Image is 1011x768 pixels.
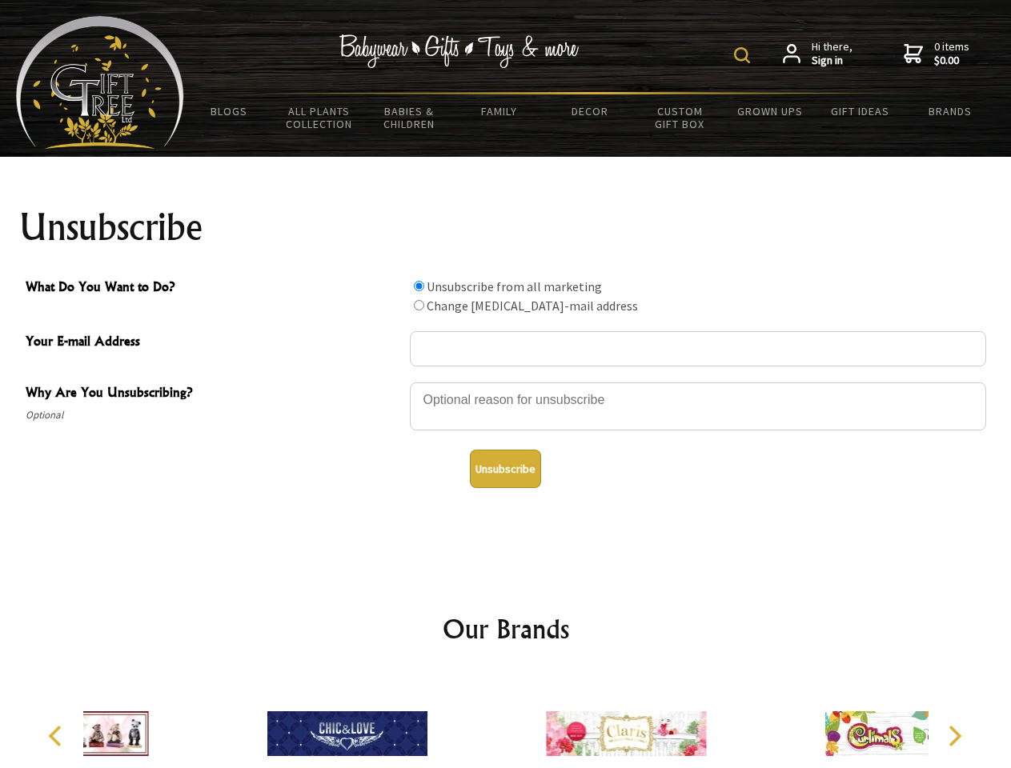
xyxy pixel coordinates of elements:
a: Babies & Children [364,94,455,141]
span: Why Are You Unsubscribing? [26,382,402,406]
a: BLOGS [184,94,275,128]
button: Next [937,718,972,754]
textarea: Why Are You Unsubscribing? [410,382,986,430]
a: Family [455,94,545,128]
span: Your E-mail Address [26,331,402,354]
img: Babywear - Gifts - Toys & more [339,34,580,68]
a: All Plants Collection [275,94,365,141]
h1: Unsubscribe [19,208,993,246]
span: Optional [26,406,402,425]
label: Unsubscribe from all marketing [427,278,602,294]
a: Hi there,Sign in [783,40,853,68]
strong: Sign in [812,54,853,68]
h2: Our Brands [32,610,980,648]
img: product search [734,47,750,63]
a: Custom Gift Box [635,94,725,141]
span: Hi there, [812,40,853,68]
span: 0 items [934,39,969,68]
a: Brands [905,94,996,128]
a: Grown Ups [724,94,815,128]
img: Babyware - Gifts - Toys and more... [16,16,184,149]
input: Your E-mail Address [410,331,986,366]
a: Decor [544,94,635,128]
strong: $0.00 [934,54,969,68]
button: Unsubscribe [470,450,541,488]
span: What Do You Want to Do? [26,277,402,300]
a: Gift Ideas [815,94,905,128]
input: What Do You Want to Do? [414,300,424,310]
button: Previous [40,718,75,754]
label: Change [MEDICAL_DATA]-mail address [427,298,638,314]
input: What Do You Want to Do? [414,281,424,291]
a: 0 items$0.00 [904,40,969,68]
